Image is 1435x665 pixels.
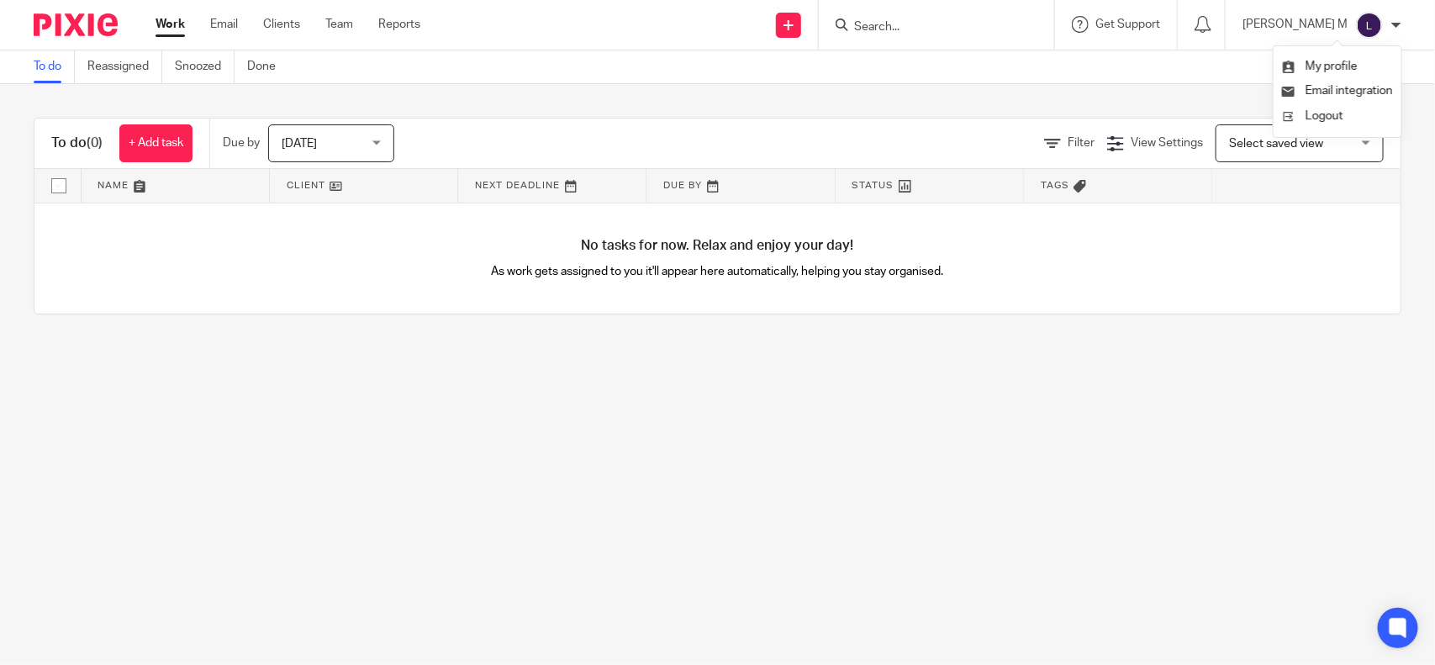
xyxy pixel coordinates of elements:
[87,136,103,150] span: (0)
[34,13,118,36] img: Pixie
[175,50,235,83] a: Snoozed
[1306,85,1393,97] span: Email integration
[376,263,1059,280] p: As work gets assigned to you it'll appear here automatically, helping you stay organised.
[1282,104,1393,129] a: Logout
[263,16,300,33] a: Clients
[119,124,193,162] a: + Add task
[34,237,1401,255] h4: No tasks for now. Relax and enjoy your day!
[852,20,1004,35] input: Search
[156,16,185,33] a: Work
[325,16,353,33] a: Team
[34,50,75,83] a: To do
[1306,61,1358,72] span: My profile
[1095,18,1160,30] span: Get Support
[1131,137,1203,149] span: View Settings
[1282,61,1358,72] a: My profile
[87,50,162,83] a: Reassigned
[223,135,260,151] p: Due by
[210,16,238,33] a: Email
[1242,16,1348,33] p: [PERSON_NAME] M
[1282,85,1393,97] a: Email integration
[1306,110,1343,122] span: Logout
[1356,12,1383,39] img: svg%3E
[282,138,317,150] span: [DATE]
[1068,137,1095,149] span: Filter
[1229,138,1323,150] span: Select saved view
[51,135,103,152] h1: To do
[1041,181,1069,190] span: Tags
[247,50,288,83] a: Done
[378,16,420,33] a: Reports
